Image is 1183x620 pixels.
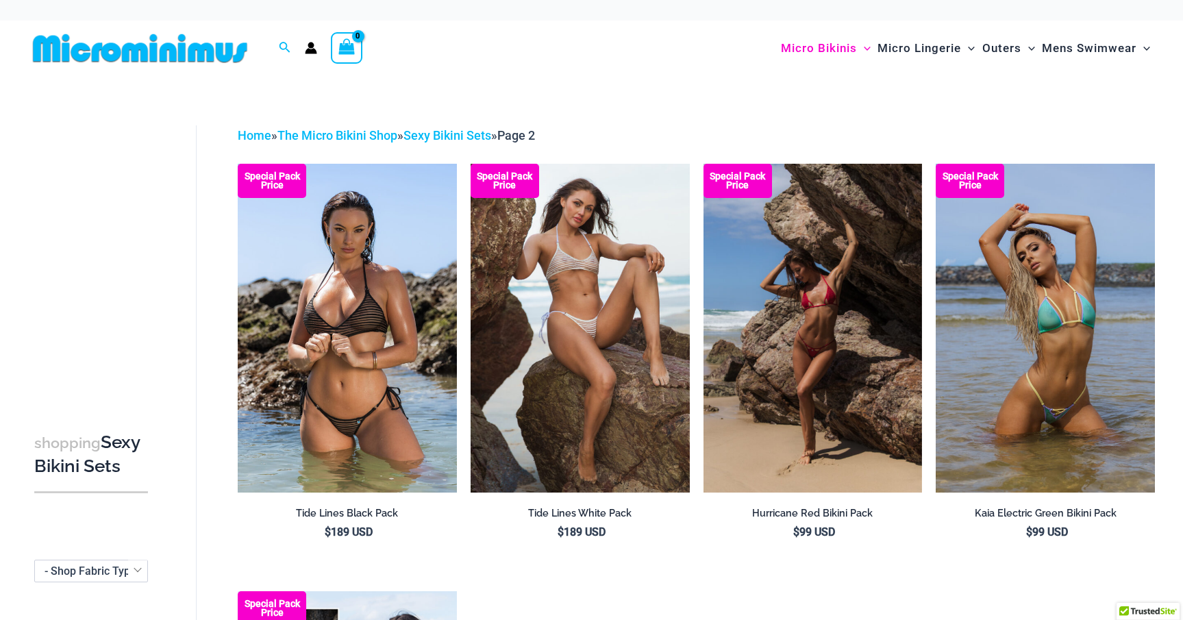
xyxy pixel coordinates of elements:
[34,434,101,451] span: shopping
[874,27,978,69] a: Micro LingerieMenu ToggleMenu Toggle
[34,431,148,478] h3: Sexy Bikini Sets
[34,114,158,388] iframe: TrustedSite Certified
[471,164,690,493] img: Tide Lines White 350 Halter Top 470 Thong 05
[471,507,690,525] a: Tide Lines White Pack
[979,27,1038,69] a: OutersMenu ToggleMenu Toggle
[1021,31,1035,66] span: Menu Toggle
[777,27,874,69] a: Micro BikinisMenu ToggleMenu Toggle
[558,525,564,538] span: $
[238,164,457,493] img: Tide Lines Black 350 Halter Top 470 Thong 04
[936,507,1155,525] a: Kaia Electric Green Bikini Pack
[471,507,690,520] h2: Tide Lines White Pack
[1026,525,1068,538] bdi: 99 USD
[325,525,331,538] span: $
[703,164,923,493] img: Hurricane Red 3277 Tri Top 4277 Thong Bottom 05
[325,525,373,538] bdi: 189 USD
[703,164,923,493] a: Hurricane Red 3277 Tri Top 4277 Thong Bottom 05 Hurricane Red 3277 Tri Top 4277 Thong Bottom 06Hu...
[45,565,136,578] span: - Shop Fabric Type
[793,525,799,538] span: $
[703,172,772,190] b: Special Pack Price
[279,40,291,57] a: Search icon link
[558,525,606,538] bdi: 189 USD
[471,172,539,190] b: Special Pack Price
[703,507,923,520] h2: Hurricane Red Bikini Pack
[403,128,491,142] a: Sexy Bikini Sets
[238,164,457,493] a: Tide Lines Black 350 Halter Top 470 Thong 04 Tide Lines Black 350 Halter Top 470 Thong 03Tide Lin...
[34,560,148,582] span: - Shop Fabric Type
[238,128,271,142] a: Home
[1042,31,1136,66] span: Mens Swimwear
[982,31,1021,66] span: Outers
[857,31,871,66] span: Menu Toggle
[238,507,457,525] a: Tide Lines Black Pack
[781,31,857,66] span: Micro Bikinis
[936,507,1155,520] h2: Kaia Electric Green Bikini Pack
[277,128,397,142] a: The Micro Bikini Shop
[936,164,1155,493] a: Kaia Electric Green 305 Top 445 Thong 04 Kaia Electric Green 305 Top 445 Thong 05Kaia Electric Gr...
[27,33,253,64] img: MM SHOP LOGO FLAT
[35,560,147,582] span: - Shop Fabric Type
[238,507,457,520] h2: Tide Lines Black Pack
[1026,525,1032,538] span: $
[238,128,535,142] span: » » »
[961,31,975,66] span: Menu Toggle
[1136,31,1150,66] span: Menu Toggle
[331,32,362,64] a: View Shopping Cart, empty
[936,164,1155,493] img: Kaia Electric Green 305 Top 445 Thong 04
[497,128,535,142] span: Page 2
[936,172,1004,190] b: Special Pack Price
[877,31,961,66] span: Micro Lingerie
[471,164,690,493] a: Tide Lines White 350 Halter Top 470 Thong 05 Tide Lines White 350 Halter Top 470 Thong 03Tide Lin...
[793,525,835,538] bdi: 99 USD
[305,42,317,54] a: Account icon link
[238,172,306,190] b: Special Pack Price
[1038,27,1154,69] a: Mens SwimwearMenu ToggleMenu Toggle
[775,25,1156,71] nav: Site Navigation
[703,507,923,525] a: Hurricane Red Bikini Pack
[238,599,306,617] b: Special Pack Price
